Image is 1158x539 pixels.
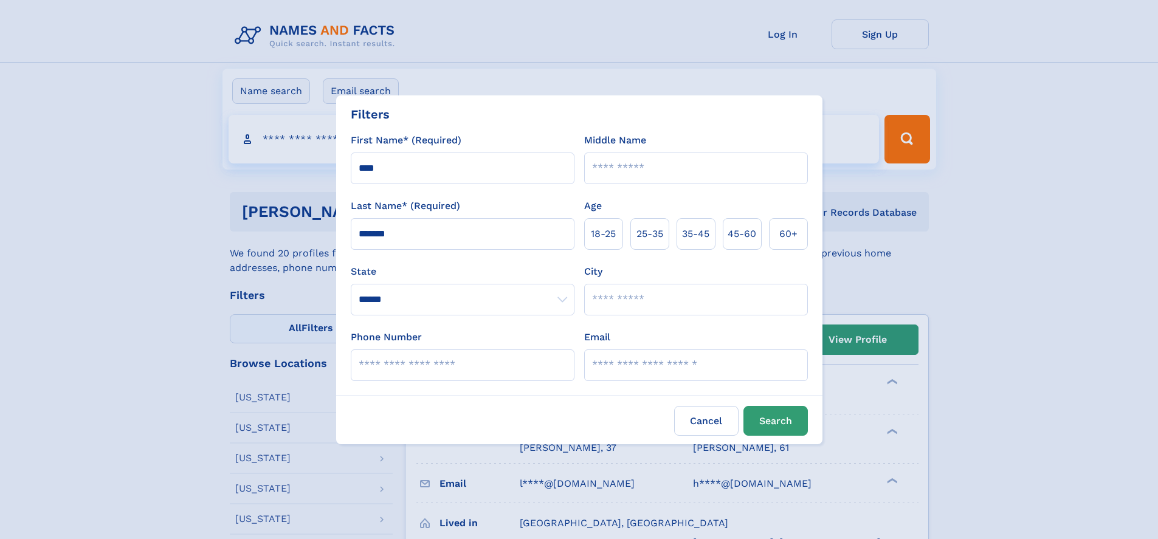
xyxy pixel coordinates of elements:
[351,133,461,148] label: First Name* (Required)
[682,227,709,241] span: 35‑45
[351,330,422,345] label: Phone Number
[743,406,808,436] button: Search
[584,199,602,213] label: Age
[584,330,610,345] label: Email
[674,406,739,436] label: Cancel
[636,227,663,241] span: 25‑35
[351,199,460,213] label: Last Name* (Required)
[351,264,574,279] label: State
[584,264,602,279] label: City
[728,227,756,241] span: 45‑60
[351,105,390,123] div: Filters
[591,227,616,241] span: 18‑25
[584,133,646,148] label: Middle Name
[779,227,798,241] span: 60+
